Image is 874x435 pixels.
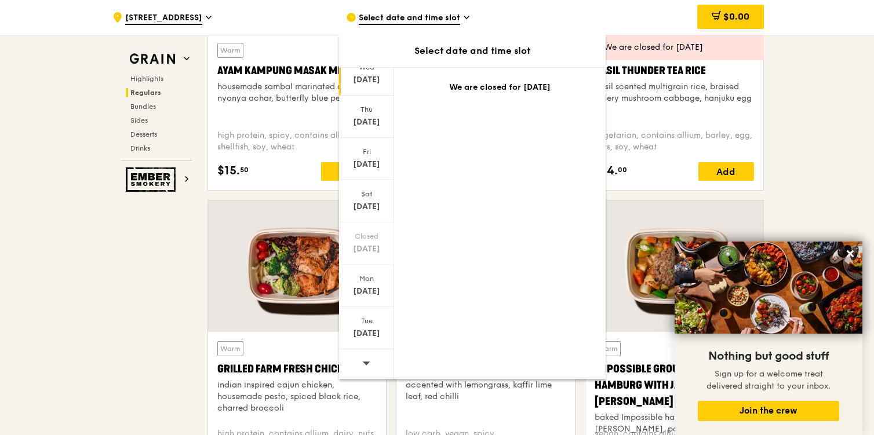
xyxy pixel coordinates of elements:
[675,242,862,334] img: DSC07876-Edit02-Large.jpeg
[240,165,249,174] span: 50
[595,130,754,153] div: vegetarian, contains allium, barley, egg, nuts, soy, wheat
[217,162,240,180] span: $15.
[408,82,592,93] div: We are closed for [DATE]
[595,63,754,79] div: Basil Thunder Tea Rice
[217,81,377,104] div: housemade sambal marinated chicken, nyonya achar, butterfly blue pea rice
[126,49,179,70] img: Grain web logo
[604,42,755,53] div: We are closed for [DATE]
[130,89,161,97] span: Regulars
[130,144,150,152] span: Drinks
[217,379,377,414] div: indian inspired cajun chicken, housemade pesto, spiced black rice, charred broccoli
[618,165,627,174] span: 00
[595,162,618,180] span: $14.
[341,316,392,326] div: Tue
[125,12,202,25] span: [STREET_ADDRESS]
[595,81,754,104] div: basil scented multigrain rice, braised celery mushroom cabbage, hanjuku egg
[217,361,377,377] div: Grilled Farm Fresh Chicken
[130,130,157,138] span: Desserts
[341,147,392,156] div: Fri
[341,286,392,297] div: [DATE]
[217,63,377,79] div: Ayam Kampung Masak Merah
[130,75,163,83] span: Highlights
[341,189,392,199] div: Sat
[708,349,829,363] span: Nothing but good stuff
[341,243,392,255] div: [DATE]
[698,401,839,421] button: Join the crew
[341,116,392,128] div: [DATE]
[341,232,392,241] div: Closed
[126,167,179,192] img: Ember Smokery web logo
[217,43,243,58] div: Warm
[406,379,565,403] div: accented with lemongrass, kaffir lime leaf, red chilli
[341,201,392,213] div: [DATE]
[359,12,460,25] span: Select date and time slot
[723,11,749,22] span: $0.00
[130,103,156,111] span: Bundles
[341,105,392,114] div: Thu
[595,341,621,356] div: Warm
[341,328,392,339] div: [DATE]
[217,130,377,153] div: high protein, spicy, contains allium, shellfish, soy, wheat
[217,341,243,356] div: Warm
[595,361,754,410] div: Impossible Ground Beef Hamburg with Japanese [PERSON_NAME]
[341,159,392,170] div: [DATE]
[321,162,377,181] div: Add
[130,116,148,125] span: Sides
[341,274,392,283] div: Mon
[341,74,392,86] div: [DATE]
[707,369,831,391] span: Sign up for a welcome treat delivered straight to your inbox.
[841,244,860,263] button: Close
[339,44,606,58] div: Select date and time slot
[698,162,754,181] div: Add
